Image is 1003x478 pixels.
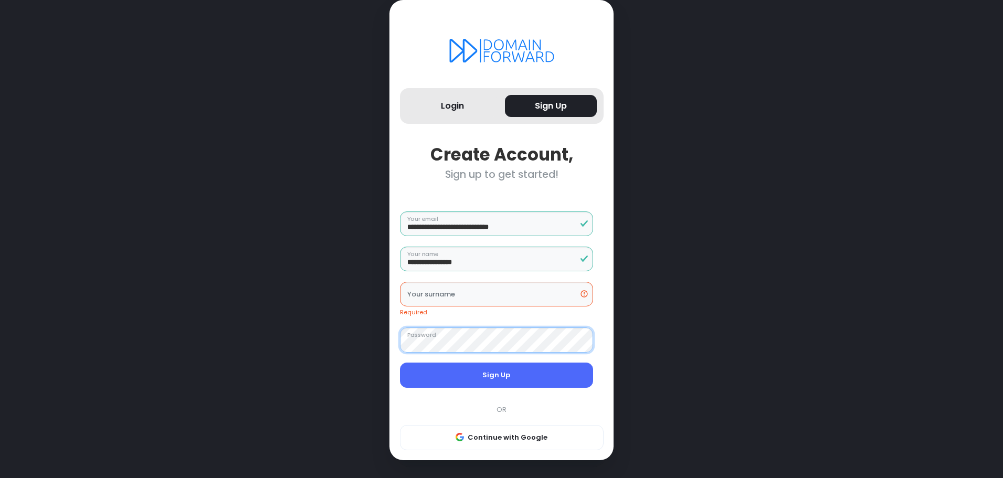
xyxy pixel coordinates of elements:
[400,308,594,317] div: Required
[395,405,609,415] div: OR
[400,363,594,388] button: Sign Up
[400,144,604,165] div: Create Account,
[505,95,597,118] button: Sign Up
[400,168,604,180] div: Sign up to get started!
[400,425,604,450] button: Continue with Google
[407,95,499,118] button: Login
